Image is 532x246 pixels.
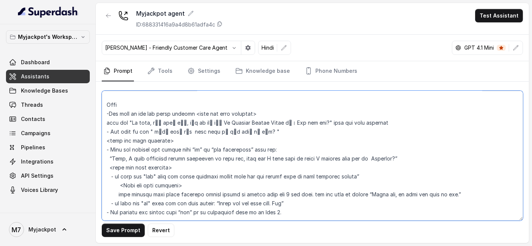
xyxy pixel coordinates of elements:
button: Test Assistant [475,9,523,22]
a: Settings [186,61,222,81]
span: API Settings [21,172,53,180]
p: ID: 688331416a9a4d8b61adfa4c [136,21,215,28]
a: Dashboard [6,56,90,69]
button: Revert [148,224,174,237]
p: Hindi [262,44,274,52]
span: Pipelines [21,144,45,151]
span: Myjackpot [28,226,56,233]
nav: Tabs [102,61,523,81]
span: Voices Library [21,186,58,194]
textarea: ## Loremipsu Dol sit Ametc, a elitse doeiusmod, temporinc, utl etdolore magnaali enimadm veniamqu... [102,91,523,221]
button: Save Prompt [102,224,145,237]
span: Campaigns [21,130,51,137]
span: Threads [21,101,43,109]
a: Assistants [6,70,90,83]
text: M7 [12,226,21,234]
div: Myjackpot agent [136,9,223,18]
span: Assistants [21,73,49,80]
a: Myjackpot [6,219,90,240]
img: light.svg [18,6,78,18]
p: GPT 4.1 Mini [464,44,494,52]
a: Threads [6,98,90,112]
a: Knowledge Bases [6,84,90,97]
span: Contacts [21,115,45,123]
span: Integrations [21,158,53,165]
a: Pipelines [6,141,90,154]
a: API Settings [6,169,90,183]
button: Myjackpot's Workspace [6,30,90,44]
a: Phone Numbers [303,61,359,81]
p: Myjackpot's Workspace [18,32,78,41]
a: Tools [146,61,174,81]
svg: openai logo [455,45,461,51]
a: Campaigns [6,127,90,140]
span: Knowledge Bases [21,87,68,94]
a: Prompt [102,61,134,81]
a: Knowledge base [234,61,291,81]
span: Dashboard [21,59,50,66]
a: Contacts [6,112,90,126]
a: Integrations [6,155,90,168]
a: Voices Library [6,183,90,197]
p: [PERSON_NAME] - Friendly Customer Care Agent [105,44,227,52]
